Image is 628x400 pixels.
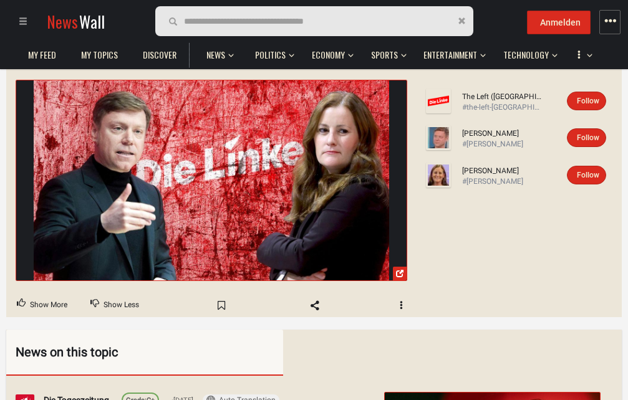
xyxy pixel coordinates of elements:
button: Downvote [80,293,150,317]
span: Discover [143,49,176,60]
span: Follow [577,133,599,142]
a: The Left ([GEOGRAPHIC_DATA]) [462,92,544,102]
span: Follow [577,171,599,179]
span: Wall [79,10,105,33]
button: Entertainment [417,37,486,67]
img: Profile picture of The Left (Germany) [426,88,451,113]
span: Entertainment [423,49,477,60]
span: Sports [371,49,398,60]
img: Left in decline: crash, “fouls” - and the fear of decay [16,80,407,280]
button: Anmelden [527,11,591,34]
span: Technology [503,49,549,60]
a: Entertainment [417,43,483,67]
span: Economy [312,49,345,60]
a: News [200,43,231,67]
a: Economy [306,43,351,67]
div: News on this topic [16,342,236,362]
span: Anmelden [540,17,581,27]
a: Politics [249,43,292,67]
span: Politics [255,49,286,60]
img: Profile picture of Martin Schirdewan [426,125,451,150]
a: Technology [497,43,555,67]
button: Politics [249,37,294,67]
span: Show Less [104,297,139,313]
span: News [47,10,78,33]
img: Profile picture of Janine Wissler [426,163,451,188]
span: Show More [30,297,67,313]
a: NewsWall [47,10,105,33]
span: My Feed [28,49,56,60]
span: Follow [577,97,599,105]
span: Bookmark [203,295,239,315]
span: News [206,49,225,60]
button: Economy [306,37,354,67]
a: [PERSON_NAME] [462,128,544,139]
div: #[PERSON_NAME] [462,139,544,150]
span: My topics [81,49,118,60]
span: Share [297,295,333,315]
button: Technology [497,37,558,67]
div: #the-left-[GEOGRAPHIC_DATA] [462,102,544,113]
button: Upvote [6,293,78,317]
button: News [200,37,238,67]
button: Sports [365,37,407,67]
a: [PERSON_NAME] [462,166,544,176]
a: Sports [365,43,404,67]
div: #[PERSON_NAME] [462,176,544,187]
